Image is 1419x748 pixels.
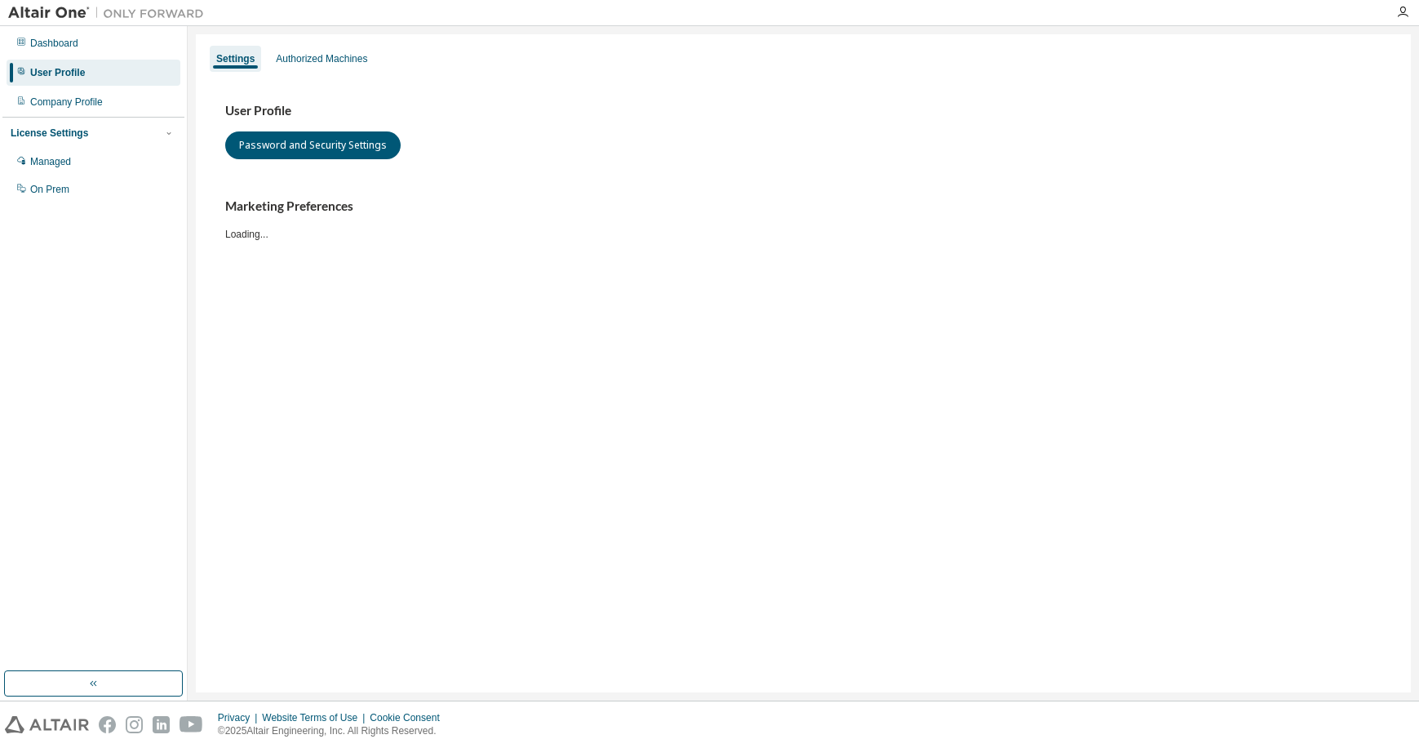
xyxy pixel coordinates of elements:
[30,155,71,168] div: Managed
[370,711,449,724] div: Cookie Consent
[225,103,1381,119] h3: User Profile
[11,127,88,140] div: License Settings
[262,711,370,724] div: Website Terms of Use
[30,96,103,109] div: Company Profile
[276,52,367,65] div: Authorized Machines
[225,198,1381,240] div: Loading...
[126,716,143,733] img: instagram.svg
[30,183,69,196] div: On Prem
[225,131,401,159] button: Password and Security Settings
[8,5,212,21] img: Altair One
[180,716,203,733] img: youtube.svg
[218,724,450,738] p: © 2025 Altair Engineering, Inc. All Rights Reserved.
[153,716,170,733] img: linkedin.svg
[99,716,116,733] img: facebook.svg
[216,52,255,65] div: Settings
[30,66,85,79] div: User Profile
[5,716,89,733] img: altair_logo.svg
[30,37,78,50] div: Dashboard
[218,711,262,724] div: Privacy
[225,198,1381,215] h3: Marketing Preferences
